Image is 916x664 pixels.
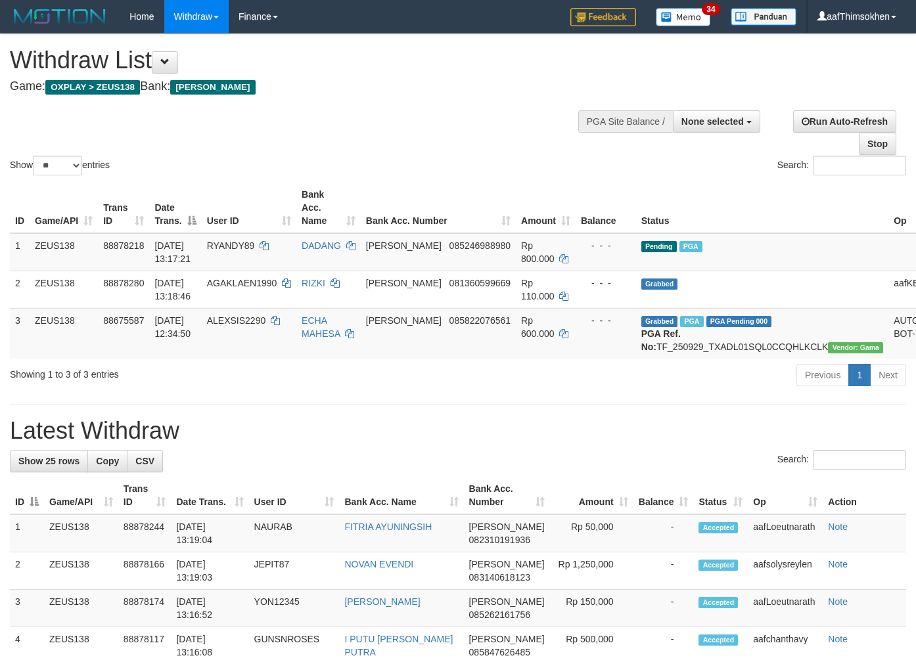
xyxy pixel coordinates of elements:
[521,278,555,301] span: Rp 110.000
[641,328,681,352] b: PGA Ref. No:
[339,477,463,514] th: Bank Acc. Name: activate to sort column ascending
[154,240,191,264] span: [DATE] 13:17:21
[30,233,98,271] td: ZEUS138
[302,315,340,339] a: ECHA MAHESA
[636,183,889,233] th: Status
[10,183,30,233] th: ID
[170,80,255,95] span: [PERSON_NAME]
[633,590,694,627] td: -
[469,559,545,569] span: [PERSON_NAME]
[550,477,633,514] th: Amount: activate to sort column ascending
[249,477,340,514] th: User ID: activate to sort column ascending
[207,315,266,326] span: ALEXSIS2290
[550,514,633,552] td: Rp 50,000
[103,315,144,326] span: 88675587
[469,596,545,607] span: [PERSON_NAME]
[464,477,550,514] th: Bank Acc. Number: activate to sort column ascending
[469,572,530,583] span: Copy 083140618123 to clipboard
[103,278,144,288] span: 88878280
[469,521,545,532] span: [PERSON_NAME]
[570,8,636,26] img: Feedback.jpg
[870,364,906,386] a: Next
[149,183,201,233] th: Date Trans.: activate to sort column descending
[581,239,631,252] div: - - -
[656,8,711,26] img: Button%20Memo.svg
[344,521,432,532] a: FITRIA AYUNINGSIH
[30,183,98,233] th: Game/API: activate to sort column ascending
[748,514,823,552] td: aafLoeutnarath
[550,590,633,627] td: Rp 150,000
[516,183,576,233] th: Amount: activate to sort column ascending
[33,156,82,175] select: Showentries
[10,271,30,308] td: 2
[469,634,545,644] span: [PERSON_NAME]
[828,596,848,607] a: Note
[731,8,796,26] img: panduan.png
[118,477,172,514] th: Trans ID: activate to sort column ascending
[44,552,118,590] td: ZEUS138
[171,590,248,627] td: [DATE] 13:16:52
[202,183,296,233] th: User ID: activate to sort column ascending
[10,80,597,93] h4: Game: Bank:
[680,316,703,327] span: Marked by aafpengsreynich
[777,156,906,175] label: Search:
[449,240,511,251] span: Copy 085246988980 to clipboard
[449,278,511,288] span: Copy 081360599669 to clipboard
[796,364,849,386] a: Previous
[154,315,191,339] span: [DATE] 12:34:50
[44,590,118,627] td: ZEUS138
[828,342,883,353] span: Vendor URL: https://trx31.1velocity.biz
[693,477,748,514] th: Status: activate to sort column ascending
[748,590,823,627] td: aafLoeutnarath
[96,456,119,466] span: Copy
[10,552,44,590] td: 2
[469,609,530,620] span: Copy 085262161756 to clipboard
[302,278,325,288] a: RIZKI
[828,559,848,569] a: Note
[207,240,255,251] span: RYANDY89
[344,634,453,657] a: I PUTU [PERSON_NAME] PUTRA
[118,552,172,590] td: 88878166
[469,535,530,545] span: Copy 082310191936 to clipboard
[578,110,673,133] div: PGA Site Balance /
[87,450,127,472] a: Copy
[550,552,633,590] td: Rp 1,250,000
[344,559,413,569] a: NOVAN EVENDI
[249,590,340,627] td: YON12345
[30,308,98,359] td: ZEUS138
[45,80,140,95] span: OXPLAY > ZEUS138
[10,308,30,359] td: 3
[777,450,906,470] label: Search:
[576,183,636,233] th: Balance
[118,514,172,552] td: 88878244
[44,514,118,552] td: ZEUS138
[10,418,906,444] h1: Latest Withdraw
[249,552,340,590] td: JEPIT87
[641,278,678,290] span: Grabbed
[127,450,163,472] a: CSV
[103,240,144,251] span: 88878218
[361,183,516,233] th: Bank Acc. Number: activate to sort column ascending
[813,450,906,470] input: Search:
[10,7,110,26] img: MOTION_logo.png
[641,241,677,252] span: Pending
[706,316,772,327] span: PGA Pending
[698,634,738,646] span: Accepted
[171,477,248,514] th: Date Trans.: activate to sort column ascending
[30,271,98,308] td: ZEUS138
[171,514,248,552] td: [DATE] 13:19:04
[10,590,44,627] td: 3
[641,316,678,327] span: Grabbed
[18,456,80,466] span: Show 25 rows
[10,450,88,472] a: Show 25 rows
[673,110,760,133] button: None selected
[10,514,44,552] td: 1
[10,477,44,514] th: ID: activate to sort column descending
[702,3,720,15] span: 34
[302,240,341,251] a: DADANG
[521,240,555,264] span: Rp 800.000
[679,241,702,252] span: Marked by aafsolysreylen
[44,477,118,514] th: Game/API: activate to sort column ascending
[118,590,172,627] td: 88878174
[296,183,361,233] th: Bank Acc. Name: activate to sort column ascending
